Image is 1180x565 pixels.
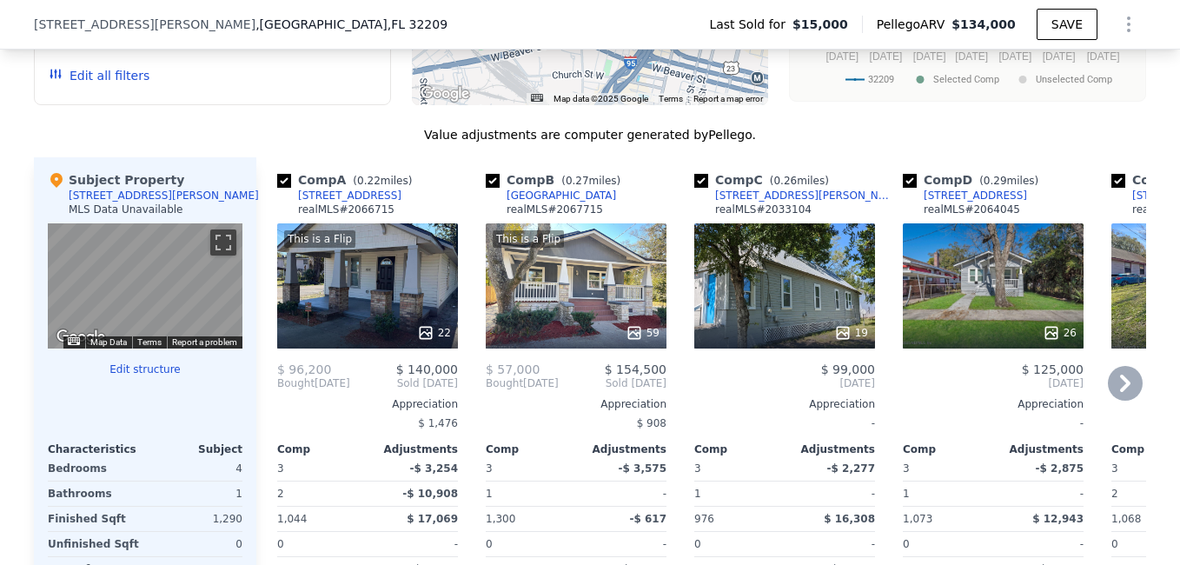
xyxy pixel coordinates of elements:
[824,513,875,525] span: $ 16,308
[951,17,1016,31] span: $134,000
[371,532,458,556] div: -
[566,175,589,187] span: 0.27
[486,462,493,475] span: 3
[997,482,1084,506] div: -
[486,442,576,456] div: Comp
[763,175,836,187] span: ( miles)
[825,50,858,63] text: [DATE]
[1037,9,1097,40] button: SAVE
[48,171,184,189] div: Subject Property
[48,442,145,456] div: Characteristics
[694,397,875,411] div: Appreciation
[417,324,451,342] div: 22
[773,175,797,187] span: 0.26
[903,411,1084,435] div: -
[277,442,368,456] div: Comp
[149,507,242,531] div: 1,290
[277,171,419,189] div: Comp A
[903,397,1084,411] div: Appreciation
[277,376,315,390] span: Bought
[1087,50,1120,63] text: [DATE]
[277,513,307,525] span: 1,044
[277,462,284,475] span: 3
[913,50,946,63] text: [DATE]
[284,230,355,248] div: This is a Flip
[694,171,836,189] div: Comp C
[788,532,875,556] div: -
[903,189,1027,203] a: [STREET_ADDRESS]
[1111,538,1118,550] span: 0
[1111,7,1146,42] button: Show Options
[605,362,666,376] span: $ 154,500
[903,442,993,456] div: Comp
[486,538,493,550] span: 0
[834,324,868,342] div: 19
[1111,513,1141,525] span: 1,068
[34,16,255,33] span: [STREET_ADDRESS][PERSON_NAME]
[903,538,910,550] span: 0
[531,94,543,102] button: Keyboard shortcuts
[507,203,603,216] div: realMLS # 2067715
[486,362,540,376] span: $ 57,000
[626,324,660,342] div: 59
[388,17,447,31] span: , FL 32209
[486,171,627,189] div: Comp B
[694,411,875,435] div: -
[997,532,1084,556] div: -
[903,376,1084,390] span: [DATE]
[903,513,932,525] span: 1,073
[486,513,515,525] span: 1,300
[1036,74,1112,85] text: Unselected Comp
[1036,462,1084,475] span: -$ 2,875
[145,442,242,456] div: Subject
[1111,462,1118,475] span: 3
[486,376,559,390] div: [DATE]
[52,326,109,349] img: Google
[694,462,701,475] span: 3
[1022,362,1084,376] span: $ 125,000
[149,482,242,506] div: 1
[172,337,237,347] a: Report a problem
[1043,324,1077,342] div: 26
[210,229,236,256] button: Toggle fullscreen view
[580,532,666,556] div: -
[149,456,242,481] div: 4
[486,397,666,411] div: Appreciation
[827,462,875,475] span: -$ 2,277
[48,482,142,506] div: Bathrooms
[554,94,648,103] span: Map data ©2025 Google
[792,16,848,33] span: $15,000
[1032,513,1084,525] span: $ 12,943
[933,74,999,85] text: Selected Comp
[507,189,616,203] div: [GEOGRAPHIC_DATA]
[410,462,458,475] span: -$ 3,254
[785,442,875,456] div: Adjustments
[659,94,683,103] a: Terms (opens in new tab)
[357,175,381,187] span: 0.22
[709,16,792,33] span: Last Sold for
[277,376,350,390] div: [DATE]
[277,189,401,203] a: [STREET_ADDRESS]
[924,203,1020,216] div: realMLS # 2064045
[298,189,401,203] div: [STREET_ADDRESS]
[694,442,785,456] div: Comp
[955,50,988,63] text: [DATE]
[619,462,666,475] span: -$ 3,575
[255,16,447,33] span: , [GEOGRAPHIC_DATA]
[48,532,142,556] div: Unfinished Sqft
[277,538,284,550] span: 0
[69,203,183,216] div: MLS Data Unavailable
[693,94,763,103] a: Report a map error
[48,507,142,531] div: Finished Sqft
[1043,50,1076,63] text: [DATE]
[48,456,142,481] div: Bedrooms
[149,532,242,556] div: 0
[559,376,666,390] span: Sold [DATE]
[868,74,894,85] text: 32209
[137,337,162,347] a: Terms (opens in new tab)
[486,376,523,390] span: Bought
[715,203,812,216] div: realMLS # 2033104
[407,513,458,525] span: $ 17,069
[298,203,394,216] div: realMLS # 2066715
[870,50,903,63] text: [DATE]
